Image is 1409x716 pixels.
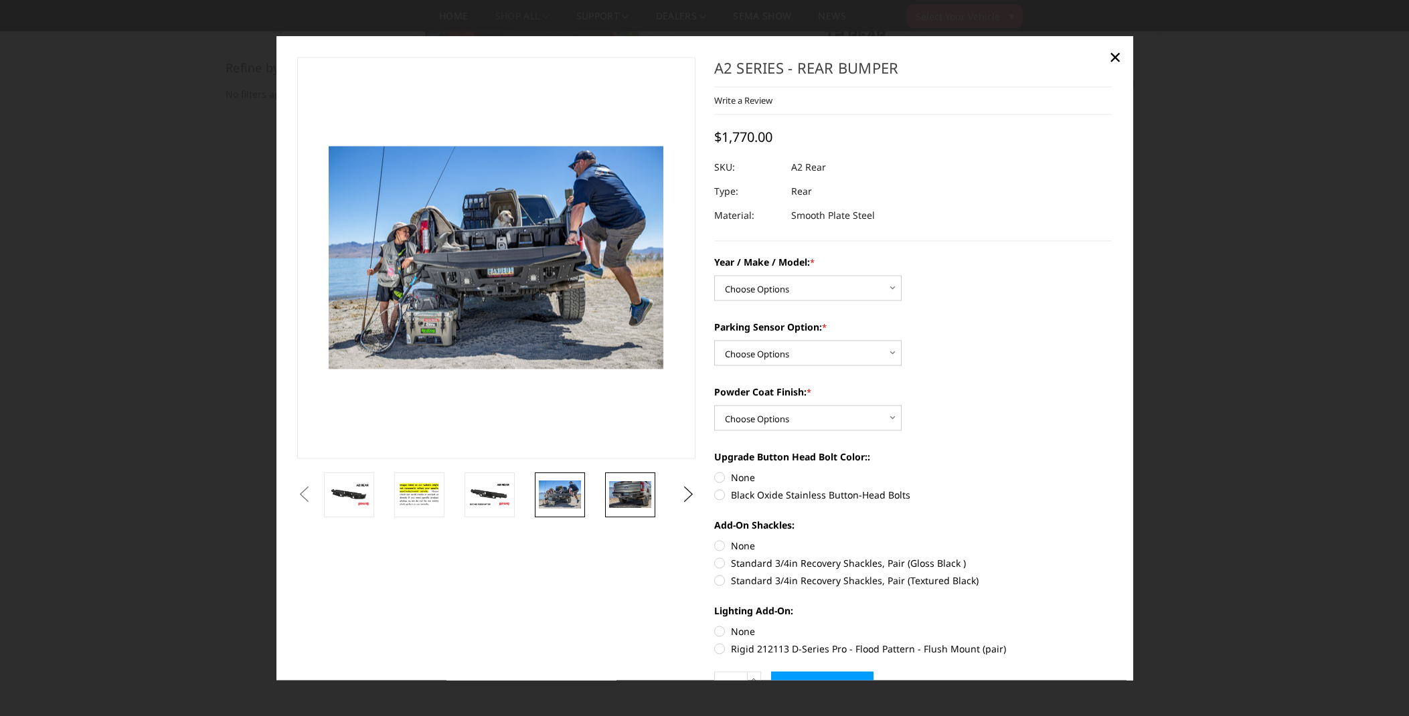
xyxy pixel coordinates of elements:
dt: Type: [714,179,781,203]
h1: A2 Series - Rear Bumper [714,57,1112,87]
a: A2 Series - Rear Bumper [297,57,695,458]
label: Standard 3/4in Recovery Shackles, Pair (Gloss Black ) [714,556,1112,570]
label: None [714,470,1112,484]
a: Write a Review [714,94,772,106]
img: A2 Series - Rear Bumper [328,482,370,506]
label: Parking Sensor Option: [714,320,1112,334]
dt: SKU: [714,155,781,179]
label: None [714,624,1112,638]
label: Upgrade Button Head Bolt Color:: [714,450,1112,464]
label: Powder Coat Finish: [714,385,1112,399]
input: Add to Cart [771,672,874,705]
img: A2 Series - Rear Bumper [609,480,651,508]
label: Year / Make / Model: [714,255,1112,269]
img: A2 Series - Rear Bumper [469,482,511,506]
span: $1,770.00 [714,128,772,146]
a: Close [1104,46,1126,67]
button: Previous [294,484,314,505]
button: Next [678,484,698,505]
label: Add-On Shackles: [714,518,1112,532]
img: A2 Series - Rear Bumper [539,480,581,508]
label: Black Oxide Stainless Button-Head Bolts [714,488,1112,502]
dd: Rear [791,179,812,203]
dd: Smooth Plate Steel [791,203,875,228]
iframe: Chat Widget [1342,652,1409,716]
img: A2 Series - Rear Bumper [398,480,440,509]
label: None [714,539,1112,553]
span: × [1109,41,1121,70]
dt: Material: [714,203,781,228]
label: Lighting Add-On: [714,604,1112,618]
label: Standard 3/4in Recovery Shackles, Pair (Textured Black) [714,573,1112,588]
dd: A2 Rear [791,155,826,179]
label: Rigid 212113 D-Series Pro - Flood Pattern - Flush Mount (pair) [714,642,1112,656]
